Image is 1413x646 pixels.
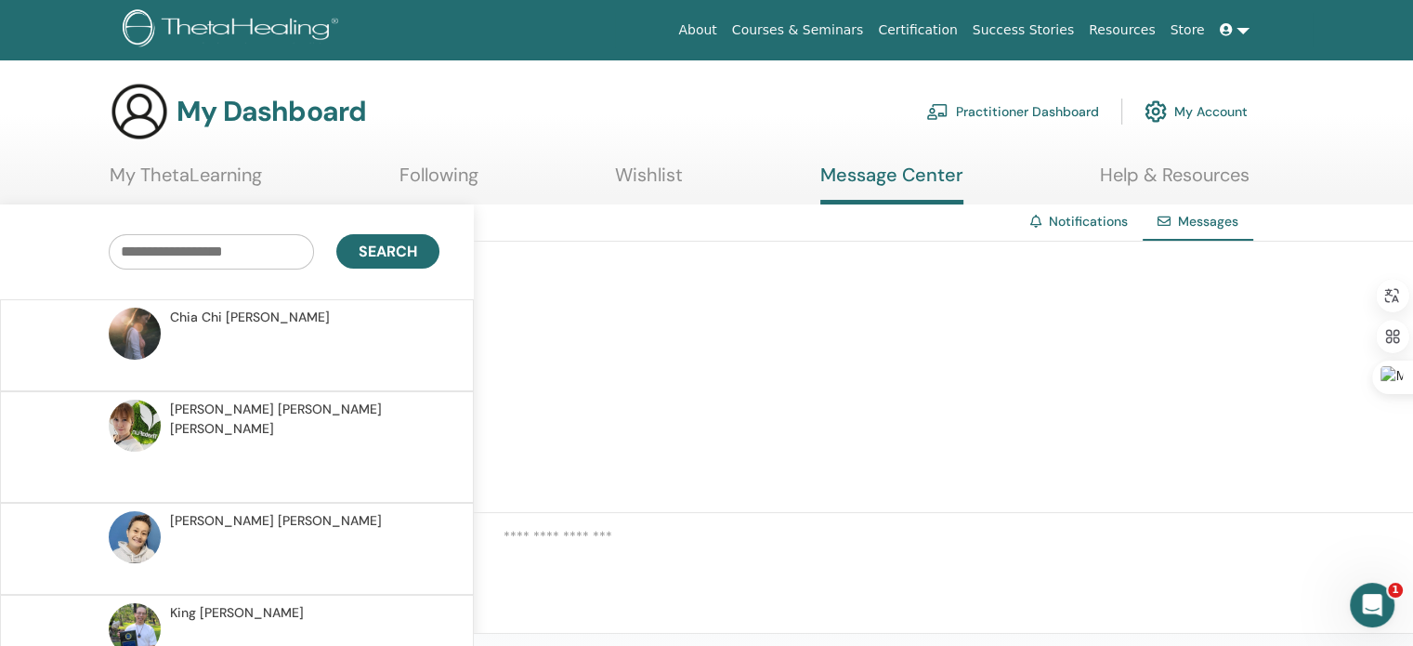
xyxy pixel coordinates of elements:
[1350,583,1394,627] iframe: Intercom live chat
[926,91,1099,132] a: Practitioner Dashboard
[123,9,345,51] img: logo.png
[615,164,683,200] a: Wishlist
[1178,213,1238,230] span: Messages
[359,242,417,261] span: Search
[109,511,161,563] img: default.jpg
[1145,91,1248,132] a: My Account
[110,82,169,141] img: generic-user-icon.jpg
[109,308,161,360] img: default.jpg
[870,13,964,47] a: Certification
[170,603,304,623] span: King [PERSON_NAME]
[1049,213,1128,230] a: Notifications
[170,511,382,531] span: [PERSON_NAME] [PERSON_NAME]
[170,400,434,439] span: [PERSON_NAME] [PERSON_NAME] [PERSON_NAME]
[926,103,949,120] img: chalkboard-teacher.svg
[399,164,478,200] a: Following
[1100,164,1249,200] a: Help & Resources
[177,95,366,128] h3: My Dashboard
[336,234,439,269] button: Search
[1081,13,1163,47] a: Resources
[110,164,262,200] a: My ThetaLearning
[170,308,330,327] span: Chia Chi [PERSON_NAME]
[965,13,1081,47] a: Success Stories
[1163,13,1212,47] a: Store
[109,400,161,452] img: default.jpg
[725,13,871,47] a: Courses & Seminars
[820,164,963,204] a: Message Center
[1388,583,1403,598] span: 1
[1145,96,1167,127] img: cog.svg
[671,13,724,47] a: About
